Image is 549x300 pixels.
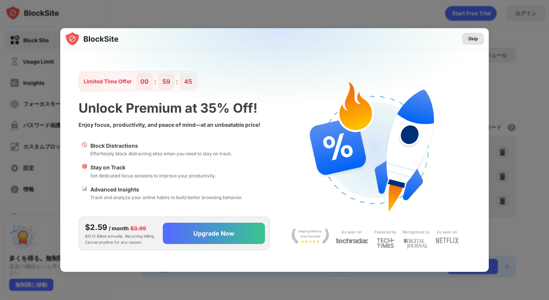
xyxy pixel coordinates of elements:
[291,228,329,244] img: light-stay-focus.svg
[377,238,394,248] img: light-techtimes.svg
[335,238,368,244] img: light-techradar.svg
[342,228,362,236] div: As seen on
[65,28,493,179] img: gradient.svg
[374,228,396,236] div: Featured by
[437,228,457,236] div: As seen on
[404,238,428,250] img: light-digital-journal.svg
[403,228,430,236] div: Recognized by
[82,185,87,201] div: 📊
[109,224,129,233] div: / month
[436,238,459,244] img: light-netflix.svg
[90,185,242,194] div: Advanced Insights
[90,194,242,201] div: Track and analyze your online habits to build better browsing behavior.
[468,35,478,43] div: Skip
[130,224,146,233] div: $3.99
[85,222,157,245] div: $31.12 Billed annually. Recurring billing. Cancel anytime for any reason
[85,222,107,233] div: $2.59
[193,230,234,237] div: Upgrade Now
